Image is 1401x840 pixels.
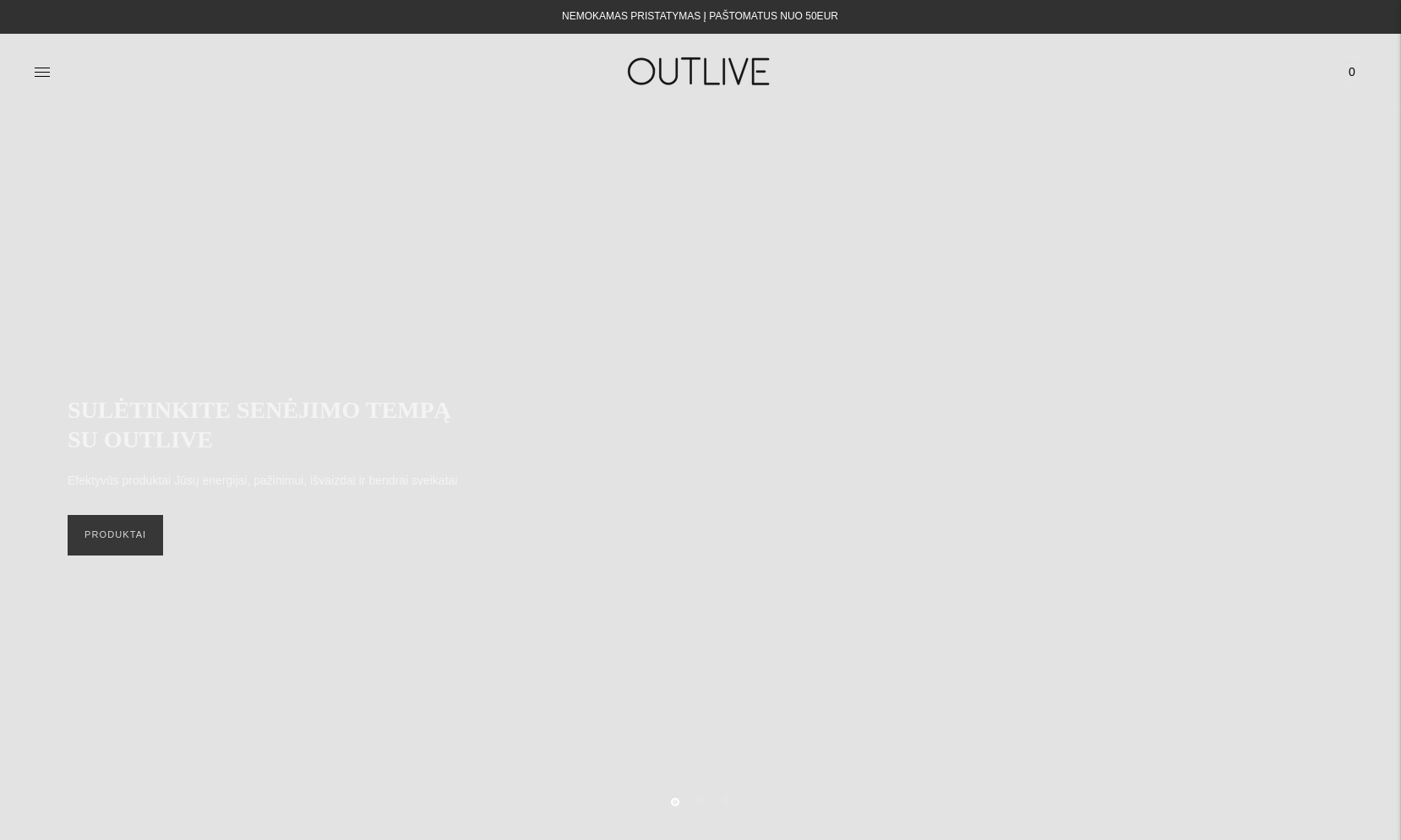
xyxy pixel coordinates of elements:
img: OUTLIVE [595,42,806,100]
div: NEMOKAMAS PRISTATYMAS Į PAŠTOMATUS NUO 50EUR [562,7,838,27]
button: Move carousel to slide 3 [722,796,730,805]
h2: SULĖTINKITE SENĖJIMO TEMPĄ SU OUTLIVE [68,395,473,454]
p: Efektyvūs produktai Jūsų energijai, pažinimui, išvaizdai ir bendrai sveikatai [68,471,457,491]
a: 0 [1337,53,1367,90]
span: 0 [1340,60,1364,84]
a: PRODUKTAI [68,515,163,555]
button: Move carousel to slide 1 [671,798,679,806]
button: Move carousel to slide 2 [696,796,705,805]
